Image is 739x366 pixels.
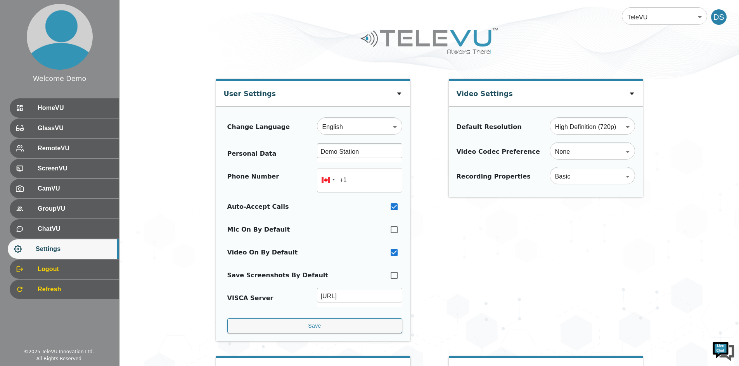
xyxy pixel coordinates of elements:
img: Logo [360,25,499,57]
div: Video Codec Preference [457,147,540,156]
span: HomeVU [38,103,113,113]
div: Basic [550,166,635,187]
div: HomeVU [10,98,119,118]
span: RemoteVU [38,144,113,153]
span: ScreenVU [38,164,113,173]
img: Chat Widget [712,339,735,362]
div: User Settings [224,81,276,103]
div: Welcome Demo [33,74,87,84]
div: Save Screenshots By Default [227,271,328,280]
div: Mic On By Default [227,225,290,234]
div: Canada: + 1 [317,168,337,192]
span: GlassVU [38,124,113,133]
div: RemoteVU [10,139,119,158]
span: CamVU [38,184,113,193]
div: DS [711,9,727,25]
div: English [317,116,402,138]
div: GroupVU [10,199,119,218]
div: TeleVU [622,6,707,28]
div: None [550,141,635,163]
div: Auto-Accept Calls [227,202,289,211]
span: ChatVU [38,224,113,234]
div: Recording Properties [457,172,531,181]
div: CamVU [10,179,119,198]
div: Refresh [10,280,119,299]
span: Logout [38,265,113,274]
span: Refresh [38,285,113,294]
div: Change Language [227,122,290,132]
div: Video On By Default [227,248,298,257]
div: ScreenVU [10,159,119,178]
div: Video Settings [457,81,513,103]
div: Default Resolution [457,122,522,132]
div: High Definition (720p) [550,116,635,138]
div: ChatVU [10,219,119,239]
div: © 2025 TeleVU Innovation Ltd. [24,348,94,355]
div: Settings [8,239,119,259]
button: Save [227,318,402,333]
div: Logout [10,259,119,279]
div: Phone Number [227,172,279,189]
div: All Rights Reserved [36,355,81,362]
img: profile.png [27,4,93,70]
div: VISCA Server [227,294,273,303]
span: GroupVU [38,204,113,213]
span: Settings [36,244,113,254]
div: GlassVU [10,119,119,138]
div: Personal Data [227,149,277,158]
input: 1 (702) 123-4567 [317,168,402,192]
